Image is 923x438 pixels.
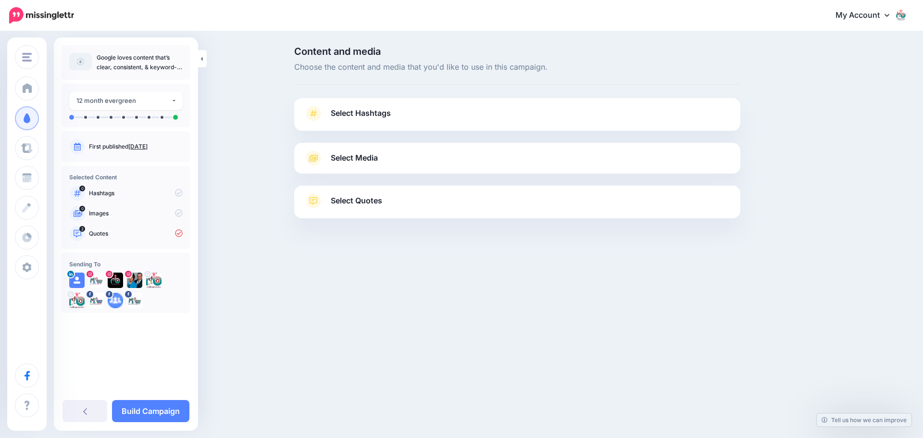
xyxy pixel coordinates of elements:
img: 294509350_190604856646415_2032404382809120838_n-bsa139595.jpg [88,293,104,308]
h4: Sending To [69,261,183,268]
p: Hashtags [89,189,183,198]
img: article-default-image-icon.png [69,53,92,70]
a: [DATE] [128,143,148,150]
img: 294994388_114357758010141_4882141365283344416_n-bsa139599.jpg [127,293,142,308]
span: Select Hashtags [331,107,391,120]
p: First published [89,142,183,151]
img: 357774252_272542952131600_5124155199893867819_n-bsa154804.jpg [108,273,123,288]
h4: Selected Content [69,174,183,181]
img: 277803784_298115602312720_2559091870062979179_n-bsa154805.jpg [127,273,142,288]
a: Select Quotes [304,193,731,218]
p: Images [89,209,183,218]
a: Tell us how we can improve [817,413,911,426]
span: 2 [79,226,85,232]
img: ACg8ocIOgEZPtmH1V2Evl1kMjXb6_-gwyeFB2MUX0R6oFCUAYP6-s96-c-80676.png [69,293,85,308]
img: Missinglettr [9,7,74,24]
span: Select Media [331,151,378,164]
a: Select Hashtags [304,106,731,131]
button: 12 month evergreen [69,91,183,110]
span: 0 [79,206,85,212]
img: 357936159_1758327694642933_5814637059568849490_n-bsa143769.jpg [88,273,104,288]
img: aDtjnaRy1nj-bsa139596.png [108,293,123,308]
span: 0 [79,186,85,191]
a: Select Media [304,150,731,166]
img: ACg8ocIOgEZPtmH1V2Evl1kMjXb6_-gwyeFB2MUX0R6oFCUAYP6-s96-c-80676.png [146,273,162,288]
a: My Account [826,4,909,27]
div: 12 month evergreen [76,95,171,106]
img: user_default_image.png [69,273,85,288]
span: Select Quotes [331,194,382,207]
p: Google loves content that’s clear, consistent, & keyword-smart. AI can help you create exactly that [97,53,183,72]
span: Content and media [294,47,740,56]
p: Quotes [89,229,183,238]
span: Choose the content and media that you'd like to use in this campaign. [294,61,740,74]
img: menu.png [22,53,32,62]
